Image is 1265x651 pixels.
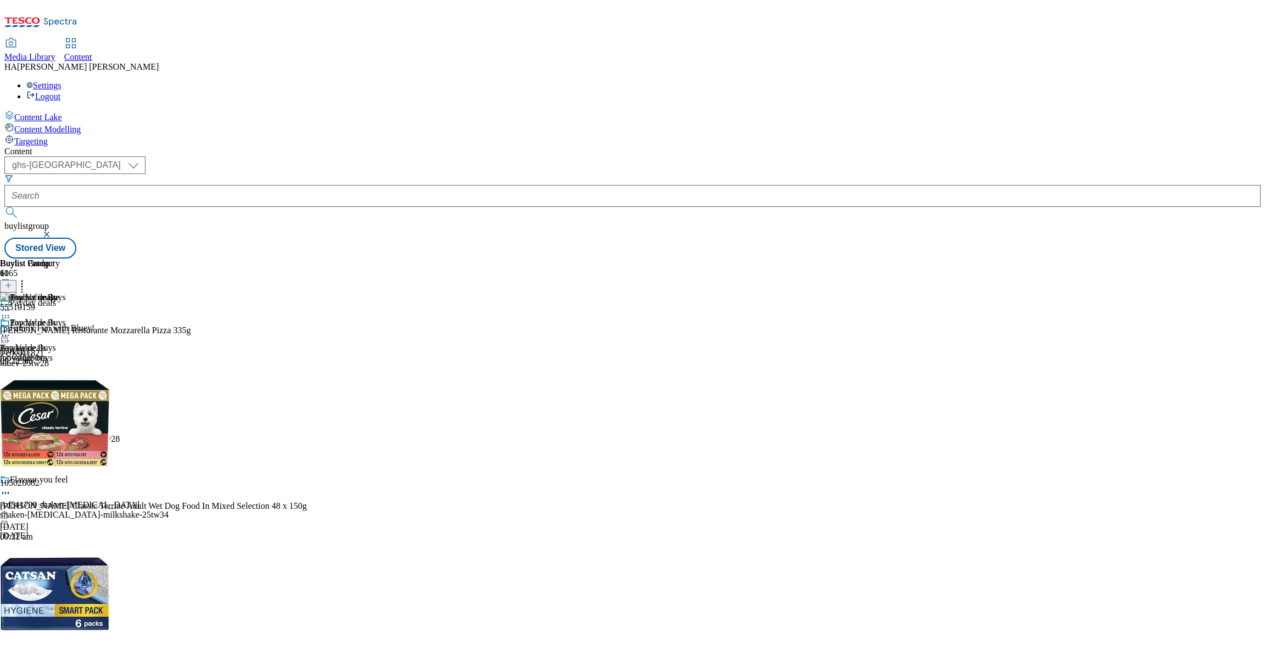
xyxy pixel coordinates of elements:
span: Targeting [14,137,48,146]
div: Content [4,147,1261,156]
a: Content [64,39,92,62]
input: Search [4,185,1261,207]
a: Targeting [4,134,1261,147]
a: Content Modelling [4,122,1261,134]
button: Stored View [4,238,76,259]
span: Content [64,52,92,61]
span: Content Lake [14,113,62,122]
span: buylistgroup [4,221,49,231]
a: Settings [26,81,61,90]
svg: Search Filters [4,174,13,183]
span: Media Library [4,52,55,61]
a: Media Library [4,39,55,62]
span: Content Modelling [14,125,81,134]
a: Content Lake [4,110,1261,122]
span: HA [4,62,17,71]
span: [PERSON_NAME] [PERSON_NAME] [17,62,159,71]
a: Logout [26,92,60,101]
